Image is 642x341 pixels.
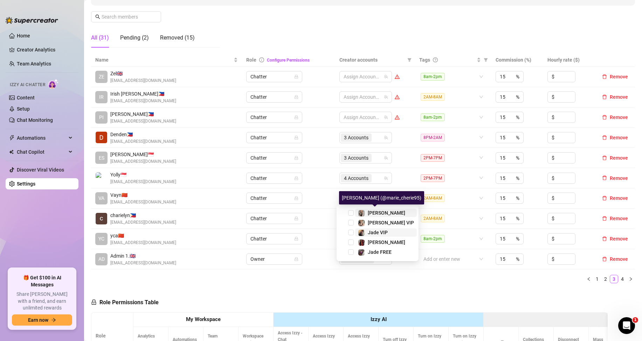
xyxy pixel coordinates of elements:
span: [EMAIL_ADDRESS][DOMAIN_NAME] [110,219,176,226]
span: 8am-2pm [421,113,445,121]
span: warning [395,74,400,79]
a: Content [17,95,35,100]
div: All (31) [91,34,109,42]
span: filter [406,55,413,65]
div: Removed (15) [160,34,195,42]
span: Remove [610,236,628,242]
a: 2 [602,275,609,283]
button: left [585,275,593,283]
span: AD [98,255,105,263]
span: VA [98,194,104,202]
span: [PERSON_NAME] 🇸🇬 [110,151,176,158]
button: Remove [599,235,631,243]
li: Next Page [627,275,635,283]
button: Remove [599,93,631,101]
span: Denden 🇵🇭 [110,131,176,138]
h5: Role Permissions Table [91,298,159,307]
span: Izzy AI Chatter [10,82,45,88]
span: Select tree node [348,239,354,245]
span: question-circle [433,57,438,62]
div: Pending (2) [120,34,149,42]
span: lock [294,75,298,79]
button: Remove [599,113,631,121]
span: Chatter [250,132,298,143]
span: delete [602,155,607,160]
span: arrow-right [51,318,56,322]
span: Remove [610,256,628,262]
li: Previous Page [585,275,593,283]
span: filter [484,58,488,62]
span: [EMAIL_ADDRESS][DOMAIN_NAME] [110,98,176,104]
img: logo-BBDzfeDw.svg [6,17,58,24]
span: 8am-2pm [421,73,445,81]
span: Remove [610,94,628,100]
span: delete [602,257,607,262]
span: delete [602,236,607,241]
span: 4 Accounts [341,174,372,182]
strong: My Workspace [186,316,221,322]
span: [EMAIL_ADDRESS][DOMAIN_NAME] [110,239,176,246]
button: Remove [599,194,631,202]
span: ES [99,154,104,162]
span: 2AM-8AM [421,93,445,101]
span: Tags [419,56,430,64]
iframe: Intercom live chat [618,317,635,334]
span: lock [91,299,97,305]
span: Automations [17,132,67,144]
span: delete [602,196,607,201]
img: Valentina [358,239,365,246]
span: left [587,277,591,281]
span: Chatter [250,193,298,203]
span: Owner [250,254,298,264]
span: warning [395,95,400,99]
span: Chatter [250,71,298,82]
span: Name [95,56,232,64]
span: IR [99,93,104,101]
span: [EMAIL_ADDRESS][DOMAIN_NAME] [110,260,176,266]
strong: Izzy AI [371,316,387,322]
span: filter [482,55,489,65]
span: 2PM-7PM [421,174,445,182]
button: Remove [599,133,631,142]
span: lock [294,135,298,140]
a: Home [17,33,30,39]
span: 🎁 Get $100 in AI Messages [12,274,72,288]
span: ZE [99,73,104,81]
span: Chatter [250,173,298,183]
span: charielyn 🇵🇭 [110,211,176,219]
span: 8PM-2AM [421,134,445,141]
img: Marie Free [358,210,365,216]
span: Remove [610,175,628,181]
span: Remove [610,216,628,221]
span: [EMAIL_ADDRESS][DOMAIN_NAME] [110,138,176,145]
a: Setup [17,106,30,112]
img: Denden [96,132,107,143]
span: Admin 1. 🇬🇧 [110,252,176,260]
span: Earn now [28,317,48,323]
span: lock [294,216,298,221]
span: [EMAIL_ADDRESS][DOMAIN_NAME] [110,77,176,84]
span: Select tree node [348,210,354,216]
span: Select tree node [348,230,354,235]
span: [PERSON_NAME] VIP [368,220,414,225]
span: Chatter [250,234,298,244]
span: delete [602,216,607,221]
span: Irish [PERSON_NAME] 🇵🇭 [110,90,176,98]
span: 2AM-8AM [421,215,445,222]
span: Remove [610,74,628,79]
span: delete [602,95,607,99]
span: team [384,176,388,180]
span: Vayn 🇨🇳 [110,191,176,199]
span: delete [602,135,607,140]
div: [PERSON_NAME] (@marie_cherie95) [339,191,424,204]
span: warning [395,115,400,120]
a: 1 [593,275,601,283]
span: [PERSON_NAME] 🇵🇭 [110,110,176,118]
a: Settings [17,181,35,187]
span: team [384,115,388,119]
span: filter [407,58,412,62]
span: team [384,135,388,140]
span: PI [99,113,104,121]
a: 4 [619,275,626,283]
